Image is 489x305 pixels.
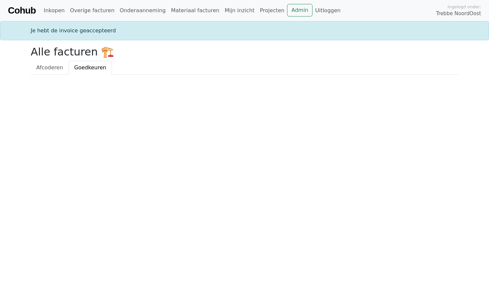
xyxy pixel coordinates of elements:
[41,4,67,17] a: Inkopen
[67,4,117,17] a: Overige facturen
[168,4,222,17] a: Materiaal facturen
[36,64,63,71] span: Afcoderen
[287,4,312,17] a: Admin
[69,61,112,75] a: Goedkeuren
[447,4,481,10] span: Ingelogd onder:
[312,4,343,17] a: Uitloggen
[8,3,36,18] a: Cohub
[222,4,257,17] a: Mijn inzicht
[436,10,481,17] span: Trebbe NoordOost
[117,4,168,17] a: Onderaanneming
[74,64,106,71] span: Goedkeuren
[27,27,462,35] div: Je hebt de invoice geaccepteerd
[257,4,287,17] a: Projecten
[31,46,458,58] h2: Alle facturen 🏗️
[31,61,69,75] a: Afcoderen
